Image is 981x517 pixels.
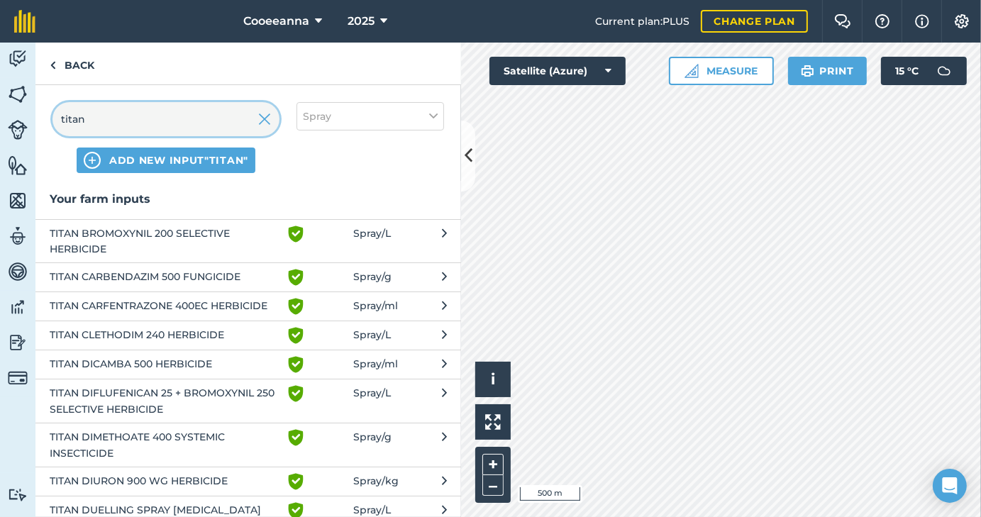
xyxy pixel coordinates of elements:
[475,362,511,397] button: i
[685,64,699,78] img: Ruler icon
[35,350,461,379] button: TITAN DICAMBA 500 HERBICIDE Spray/ml
[953,14,970,28] img: A cog icon
[50,473,282,490] span: TITAN DIURON 900 WG HERBICIDE
[8,488,28,501] img: svg+xml;base64,PD94bWwgdmVyc2lvbj0iMS4wIiBlbmNvZGluZz0idXRmLTgiPz4KPCEtLSBHZW5lcmF0b3I6IEFkb2JlIE...
[8,48,28,70] img: svg+xml;base64,PD94bWwgdmVyc2lvbj0iMS4wIiBlbmNvZGluZz0idXRmLTgiPz4KPCEtLSBHZW5lcmF0b3I6IEFkb2JlIE...
[874,14,891,28] img: A question mark icon
[933,469,967,503] div: Open Intercom Messenger
[353,327,391,344] span: Spray / L
[788,57,868,85] button: Print
[35,190,461,209] h3: Your farm inputs
[8,120,28,140] img: svg+xml;base64,PD94bWwgdmVyc2lvbj0iMS4wIiBlbmNvZGluZz0idXRmLTgiPz4KPCEtLSBHZW5lcmF0b3I6IEFkb2JlIE...
[353,356,398,373] span: Spray / ml
[915,13,929,30] img: svg+xml;base64,PHN2ZyB4bWxucz0iaHR0cDovL3d3dy53My5vcmcvMjAwMC9zdmciIHdpZHRoPSIxNyIgaGVpZ2h0PSIxNy...
[491,370,495,388] span: i
[8,226,28,247] img: svg+xml;base64,PD94bWwgdmVyc2lvbj0iMS4wIiBlbmNvZGluZz0idXRmLTgiPz4KPCEtLSBHZW5lcmF0b3I6IEFkb2JlIE...
[489,57,626,85] button: Satellite (Azure)
[8,84,28,105] img: svg+xml;base64,PHN2ZyB4bWxucz0iaHR0cDovL3d3dy53My5vcmcvMjAwMC9zdmciIHdpZHRoPSI1NiIgaGVpZ2h0PSI2MC...
[50,298,282,315] span: TITAN CARFENTRAZONE 400EC HERBICIDE
[35,423,461,467] button: TITAN DIMETHOATE 400 SYSTEMIC INSECTICIDE Spray/g
[595,13,689,29] span: Current plan : PLUS
[881,57,967,85] button: 15 °C
[50,327,282,344] span: TITAN CLETHODIM 240 HERBICIDE
[895,57,919,85] span: 15 ° C
[353,298,398,315] span: Spray / ml
[35,291,461,321] button: TITAN CARFENTRAZONE 400EC HERBICIDE Spray/ml
[669,57,774,85] button: Measure
[8,332,28,353] img: svg+xml;base64,PD94bWwgdmVyc2lvbj0iMS4wIiBlbmNvZGluZz0idXRmLTgiPz4KPCEtLSBHZW5lcmF0b3I6IEFkb2JlIE...
[296,102,444,130] button: Spray
[52,102,279,136] input: Search
[258,111,271,128] img: svg+xml;base64,PHN2ZyB4bWxucz0iaHR0cDovL3d3dy53My5vcmcvMjAwMC9zdmciIHdpZHRoPSIyMiIgaGVpZ2h0PSIzMC...
[482,475,504,496] button: –
[801,62,814,79] img: svg+xml;base64,PHN2ZyB4bWxucz0iaHR0cDovL3d3dy53My5vcmcvMjAwMC9zdmciIHdpZHRoPSIxOSIgaGVpZ2h0PSIyNC...
[348,13,375,30] span: 2025
[50,356,282,373] span: TITAN DICAMBA 500 HERBICIDE
[35,219,461,263] button: TITAN BROMOXYNIL 200 SELECTIVE HERBICIDE Spray/L
[50,429,282,461] span: TITAN DIMETHOATE 400 SYSTEMIC INSECTICIDE
[14,10,35,33] img: fieldmargin Logo
[353,473,399,490] span: Spray / kg
[834,14,851,28] img: Two speech bubbles overlapping with the left bubble in the forefront
[353,429,392,461] span: Spray / g
[50,385,282,417] span: TITAN DIFLUFENICAN 25 + BROMOXYNIL 250 SELECTIVE HERBICIDE
[35,262,461,291] button: TITAN CARBENDAZIM 500 FUNGICIDE Spray/g
[50,57,56,74] img: svg+xml;base64,PHN2ZyB4bWxucz0iaHR0cDovL3d3dy53My5vcmcvMjAwMC9zdmciIHdpZHRoPSI5IiBoZWlnaHQ9IjI0Ii...
[50,269,282,286] span: TITAN CARBENDAZIM 500 FUNGICIDE
[35,43,109,84] a: Back
[701,10,808,33] a: Change plan
[930,57,958,85] img: svg+xml;base64,PD94bWwgdmVyc2lvbj0iMS4wIiBlbmNvZGluZz0idXRmLTgiPz4KPCEtLSBHZW5lcmF0b3I6IEFkb2JlIE...
[35,321,461,350] button: TITAN CLETHODIM 240 HERBICIDE Spray/L
[303,109,331,124] span: Spray
[8,155,28,176] img: svg+xml;base64,PHN2ZyB4bWxucz0iaHR0cDovL3d3dy53My5vcmcvMjAwMC9zdmciIHdpZHRoPSI1NiIgaGVpZ2h0PSI2MC...
[353,226,391,257] span: Spray / L
[482,454,504,475] button: +
[8,190,28,211] img: svg+xml;base64,PHN2ZyB4bWxucz0iaHR0cDovL3d3dy53My5vcmcvMjAwMC9zdmciIHdpZHRoPSI1NiIgaGVpZ2h0PSI2MC...
[243,13,309,30] span: Cooeeanna
[84,152,101,169] img: svg+xml;base64,PHN2ZyB4bWxucz0iaHR0cDovL3d3dy53My5vcmcvMjAwMC9zdmciIHdpZHRoPSIxNCIgaGVpZ2h0PSIyNC...
[8,261,28,282] img: svg+xml;base64,PD94bWwgdmVyc2lvbj0iMS4wIiBlbmNvZGluZz0idXRmLTgiPz4KPCEtLSBHZW5lcmF0b3I6IEFkb2JlIE...
[485,414,501,430] img: Four arrows, one pointing top left, one top right, one bottom right and the last bottom left
[35,379,461,423] button: TITAN DIFLUFENICAN 25 + BROMOXYNIL 250 SELECTIVE HERBICIDE Spray/L
[353,385,391,417] span: Spray / L
[8,368,28,388] img: svg+xml;base64,PD94bWwgdmVyc2lvbj0iMS4wIiBlbmNvZGluZz0idXRmLTgiPz4KPCEtLSBHZW5lcmF0b3I6IEFkb2JlIE...
[35,467,461,496] button: TITAN DIURON 900 WG HERBICIDE Spray/kg
[353,269,392,286] span: Spray / g
[8,296,28,318] img: svg+xml;base64,PD94bWwgdmVyc2lvbj0iMS4wIiBlbmNvZGluZz0idXRmLTgiPz4KPCEtLSBHZW5lcmF0b3I6IEFkb2JlIE...
[77,148,255,173] button: ADD NEW INPUT"titan"
[50,226,282,257] span: TITAN BROMOXYNIL 200 SELECTIVE HERBICIDE
[109,153,248,167] span: ADD NEW INPUT "titan"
